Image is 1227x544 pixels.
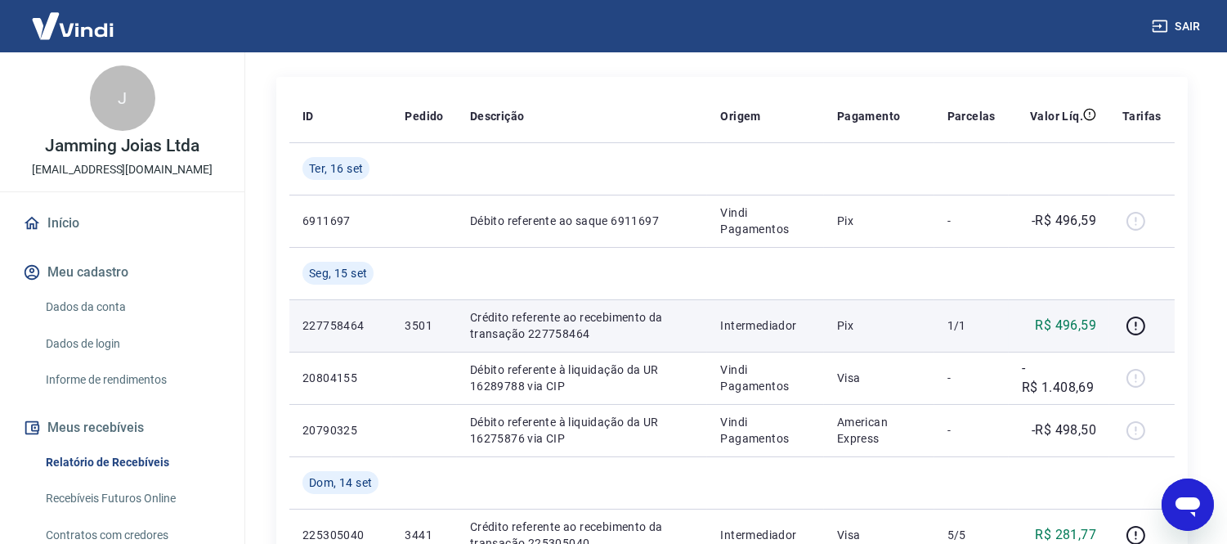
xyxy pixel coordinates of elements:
p: 20804155 [302,370,378,386]
p: Origem [720,108,760,124]
a: Dados de login [39,327,225,361]
a: Informe de rendimentos [39,363,225,397]
p: Débito referente à liquidação da UR 16289788 via CIP [470,362,695,394]
p: 6911697 [302,213,378,229]
p: Descrição [470,108,525,124]
div: J [90,65,155,131]
p: Visa [837,370,921,386]
p: Pix [837,213,921,229]
a: Recebíveis Futuros Online [39,482,225,515]
p: 227758464 [302,317,378,334]
p: 225305040 [302,527,378,543]
p: Valor Líq. [1030,108,1083,124]
p: - [947,213,996,229]
p: 5/5 [947,527,996,543]
p: [EMAIL_ADDRESS][DOMAIN_NAME] [32,161,213,178]
p: R$ 496,59 [1036,316,1097,335]
span: Dom, 14 set [309,474,372,491]
p: Vindi Pagamentos [720,205,810,237]
p: Vindi Pagamentos [720,362,810,394]
a: Início [20,205,225,241]
p: Crédito referente ao recebimento da transação 227758464 [470,309,695,342]
p: - [947,370,996,386]
button: Meu cadastro [20,254,225,290]
p: ID [302,108,314,124]
p: Intermediador [720,527,810,543]
p: Tarifas [1122,108,1162,124]
p: 1/1 [947,317,996,334]
p: Débito referente ao saque 6911697 [470,213,695,229]
p: Pedido [405,108,443,124]
p: 3501 [405,317,443,334]
p: Vindi Pagamentos [720,414,810,447]
p: -R$ 496,59 [1032,211,1096,231]
iframe: Botão para abrir a janela de mensagens [1162,479,1214,531]
p: Visa [837,527,921,543]
span: Ter, 16 set [309,160,363,177]
button: Sair [1149,11,1207,42]
a: Dados da conta [39,290,225,324]
p: Intermediador [720,317,810,334]
p: Débito referente à liquidação da UR 16275876 via CIP [470,414,695,447]
a: Relatório de Recebíveis [39,446,225,479]
p: Pagamento [837,108,901,124]
p: 3441 [405,527,443,543]
p: American Express [837,414,921,447]
p: -R$ 498,50 [1032,420,1096,440]
span: Seg, 15 set [309,265,367,281]
p: Parcelas [947,108,996,124]
img: Vindi [20,1,126,51]
button: Meus recebíveis [20,410,225,446]
p: Jamming Joias Ltda [45,137,199,155]
p: - [947,422,996,438]
p: Pix [837,317,921,334]
p: -R$ 1.408,69 [1022,358,1096,398]
p: 20790325 [302,422,378,438]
